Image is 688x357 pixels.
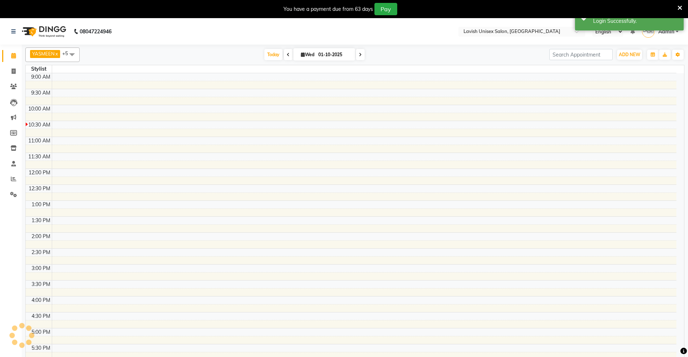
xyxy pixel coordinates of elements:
[26,65,52,73] div: Stylist
[30,89,52,97] div: 9:30 AM
[30,344,52,352] div: 5:30 PM
[80,21,112,42] b: 08047224946
[30,233,52,240] div: 2:00 PM
[619,52,640,57] span: ADD NEW
[617,50,642,60] button: ADD NEW
[55,51,58,57] a: x
[30,201,52,208] div: 1:00 PM
[374,3,397,15] button: Pay
[32,51,55,57] span: YASMEEN
[30,265,52,272] div: 3:00 PM
[642,25,655,38] img: Admin
[30,281,52,288] div: 3:30 PM
[593,17,678,25] div: Login Successfully.
[27,105,52,113] div: 10:00 AM
[549,49,613,60] input: Search Appointment
[299,52,316,57] span: Wed
[658,28,674,36] span: Admin
[316,49,352,60] input: 2025-10-01
[27,137,52,145] div: 11:00 AM
[62,50,74,56] span: +5
[30,73,52,81] div: 9:00 AM
[30,312,52,320] div: 4:30 PM
[30,217,52,224] div: 1:30 PM
[27,185,52,192] div: 12:30 PM
[264,49,282,60] span: Today
[27,169,52,177] div: 12:00 PM
[284,5,373,13] div: You have a payment due from 63 days
[18,21,68,42] img: logo
[30,249,52,256] div: 2:30 PM
[27,153,52,161] div: 11:30 AM
[27,121,52,129] div: 10:30 AM
[30,328,52,336] div: 5:00 PM
[30,296,52,304] div: 4:00 PM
